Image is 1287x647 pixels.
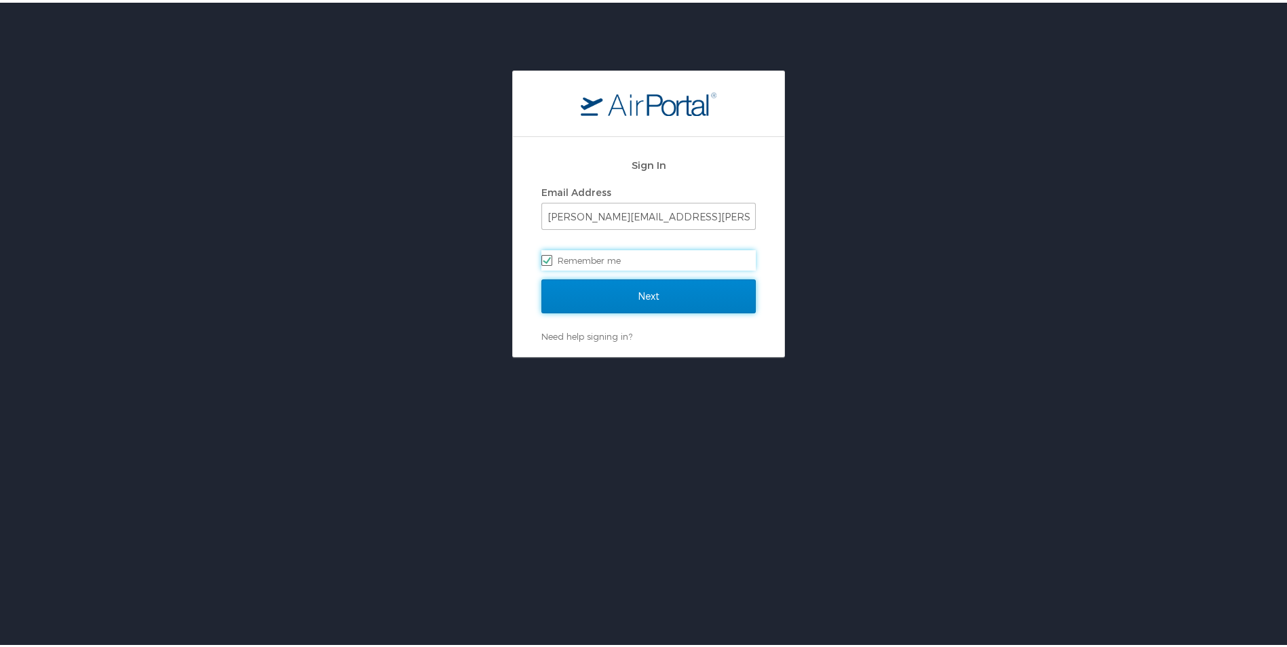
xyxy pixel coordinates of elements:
label: Remember me [541,248,756,268]
img: logo [581,89,716,113]
h2: Sign In [541,155,756,170]
label: Email Address [541,184,611,195]
input: Next [541,277,756,311]
a: Need help signing in? [541,328,632,339]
